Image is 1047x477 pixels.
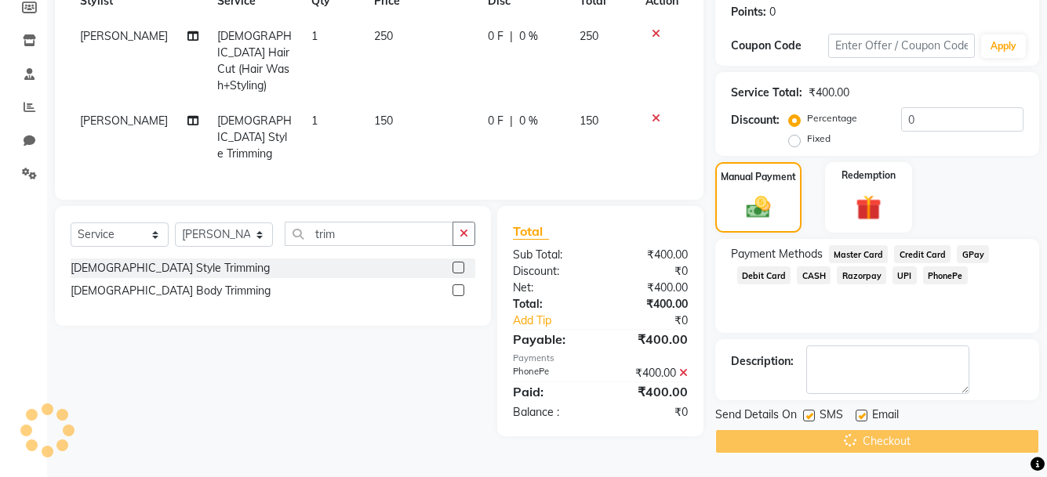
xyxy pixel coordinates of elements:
span: | [510,113,513,129]
div: Sub Total: [501,247,600,263]
div: Discount: [731,112,780,128]
span: Credit Card [894,245,951,263]
span: UPI [892,266,917,284]
div: [DEMOGRAPHIC_DATA] Style Trimming [71,260,270,276]
span: Total [513,223,549,240]
span: PhonePe [923,266,968,284]
span: [PERSON_NAME] [80,114,168,128]
div: ₹0 [600,404,699,421]
a: Add Tip [501,313,616,329]
span: Razorpay [837,266,886,284]
div: Payments [513,352,688,365]
div: Balance : [501,404,600,421]
span: SMS [820,407,843,426]
input: Search or Scan [285,222,453,246]
div: ₹400.00 [600,280,699,296]
img: _cash.svg [739,193,778,222]
div: Service Total: [731,85,802,101]
input: Enter Offer / Coupon Code [828,34,975,58]
div: 0 [769,4,776,20]
div: Total: [501,296,600,313]
span: | [510,28,513,45]
label: Fixed [807,132,831,146]
div: ₹400.00 [600,247,699,263]
span: Send Details On [715,407,797,426]
label: Manual Payment [721,170,796,184]
span: 150 [580,114,598,128]
span: 250 [374,29,393,43]
div: [DEMOGRAPHIC_DATA] Body Trimming [71,283,271,299]
span: 0 F [488,113,504,129]
span: [PERSON_NAME] [80,29,168,43]
span: [DEMOGRAPHIC_DATA] Style Trimming [217,114,292,161]
div: ₹400.00 [600,365,699,381]
span: Payment Methods [731,246,823,262]
div: Description: [731,353,794,370]
span: GPay [957,245,989,263]
div: ₹0 [600,263,699,280]
div: Paid: [501,382,600,401]
span: 0 % [519,28,538,45]
span: 250 [580,29,598,43]
span: [DEMOGRAPHIC_DATA] Hair Cut (Hair Wash+Styling) [217,29,292,92]
div: Points: [731,4,766,20]
div: Net: [501,280,600,296]
span: Email [872,407,899,426]
span: 0 % [519,113,538,129]
button: Apply [981,34,1026,58]
label: Percentage [807,111,857,125]
span: Master Card [829,245,889,263]
div: Discount: [501,263,600,280]
div: ₹400.00 [600,296,699,313]
div: Payable: [501,330,600,349]
span: CASH [797,266,831,284]
div: ₹0 [616,313,699,329]
span: 150 [374,114,393,128]
div: ₹400.00 [600,330,699,349]
img: _gift.svg [848,192,889,224]
div: PhonePe [501,365,600,381]
span: 0 F [488,28,504,45]
span: Debit Card [737,266,791,284]
label: Redemption [842,168,896,182]
div: ₹400.00 [600,382,699,401]
div: Coupon Code [731,38,828,54]
span: 1 [311,114,318,128]
span: 1 [311,29,318,43]
div: ₹400.00 [809,85,849,101]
